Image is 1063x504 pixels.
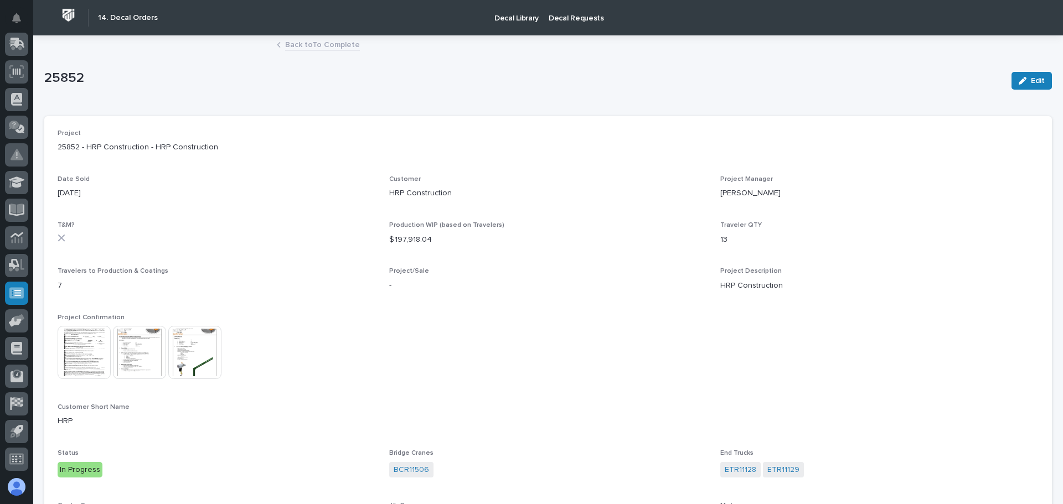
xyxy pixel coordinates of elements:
span: Project [58,130,81,137]
span: Status [58,450,79,456]
img: Workspace Logo [58,5,79,25]
p: [DATE] [58,188,376,199]
span: Project Confirmation [58,314,125,321]
span: Project Description [720,268,782,274]
a: BCR11506 [394,464,429,476]
h2: 14. Decal Orders [98,13,158,23]
span: Edit [1031,76,1045,86]
span: Travelers to Production & Coatings [58,268,168,274]
span: Production WIP (based on Travelers) [389,222,504,228]
span: T&M? [58,222,75,228]
button: users-avatar [5,475,28,498]
a: Back toTo Complete [285,38,360,50]
span: Customer Short Name [58,404,130,411]
span: Project/Sale [389,268,429,274]
button: Notifications [5,7,28,30]
span: Bridge Cranes [389,450,434,456]
p: 25852 [44,70,1003,86]
p: HRP Construction [720,280,1039,292]
button: Edit [1012,72,1052,90]
p: 13 [720,234,1039,246]
a: ETR11129 [767,464,799,476]
span: Project Manager [720,176,773,183]
span: Date Sold [58,176,90,183]
p: - [389,280,708,292]
span: Customer [389,176,421,183]
p: $ 197,918.04 [389,234,708,246]
p: 25852 - HRP Construction - HRP Construction [58,142,1039,153]
span: Traveler QTY [720,222,762,228]
p: [PERSON_NAME] [720,188,1039,199]
p: 7 [58,280,376,292]
div: In Progress [58,462,102,478]
p: HRP Construction [389,188,708,199]
a: ETR11128 [725,464,756,476]
p: HRP [58,415,1039,427]
div: Notifications [14,13,28,31]
span: End Trucks [720,450,754,456]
